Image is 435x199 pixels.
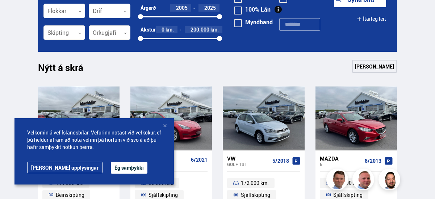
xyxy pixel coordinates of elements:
span: Velkomin á vef Íslandsbílar. Vefurinn notast við vefkökur, ef þú heldur áfram að nota vefinn þá h... [27,129,161,151]
a: [PERSON_NAME] [352,60,397,73]
span: 5/2018 [272,158,289,164]
div: Akstur [141,27,156,33]
img: nhp88E3Fdnt1Opn2.png [380,170,401,191]
div: Árgerð [141,5,156,11]
span: 6/2021 [191,157,208,163]
span: 200.000 [191,26,209,33]
div: VW [227,155,269,162]
label: 100% Lán [234,7,271,12]
a: [PERSON_NAME] upplýsingar [27,162,103,173]
span: km. [166,27,174,33]
div: Golf TSI [227,162,269,167]
img: FbJEzSuNWCJXmdc-.webp [327,170,349,191]
div: Mazda [320,155,362,162]
span: 0 [162,26,164,33]
button: Ég samþykki [111,162,147,174]
img: siFngHWaQ9KaOqBr.png [354,170,375,191]
button: Ítarleg leit [357,11,386,27]
h1: Nýtt á skrá [38,62,96,77]
label: Myndband [234,19,273,25]
span: 2025 [204,4,216,11]
span: 2005 [176,4,188,11]
span: 8/2013 [365,158,381,164]
span: km. [210,27,219,33]
div: 6 [320,162,362,167]
span: 172 000 km. [241,179,269,187]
